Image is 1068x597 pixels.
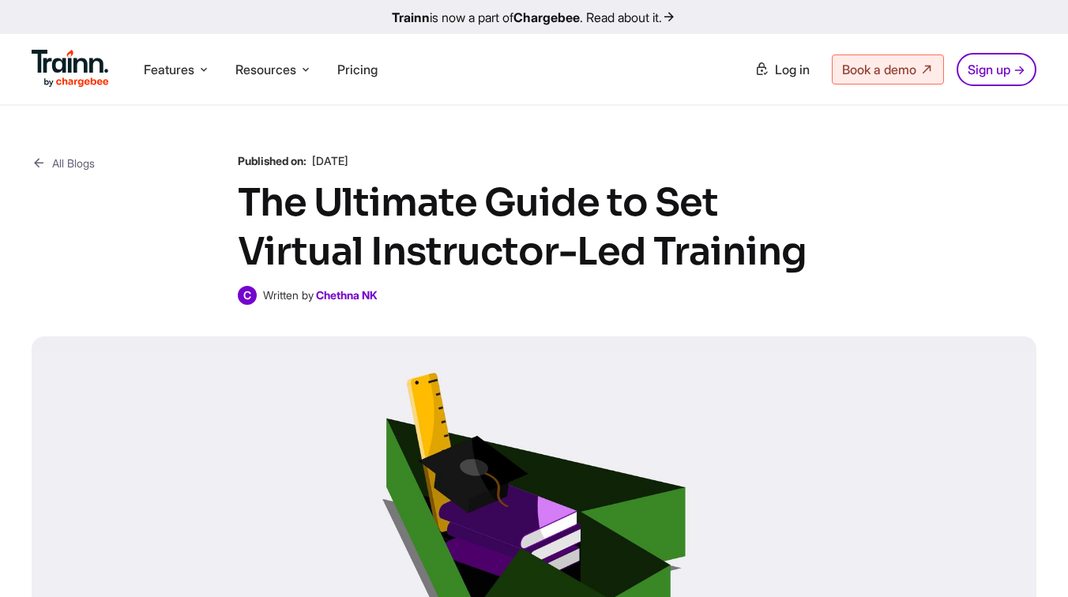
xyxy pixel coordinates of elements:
a: Pricing [337,62,378,77]
span: Resources [235,61,296,78]
span: Written by [263,288,314,302]
a: Log in [745,55,819,84]
a: Book a demo [832,54,944,84]
a: All Blogs [32,153,95,173]
span: [DATE] [312,154,348,167]
b: Trainn [392,9,430,25]
span: Features [144,61,194,78]
iframe: Chat Widget [989,521,1068,597]
a: Chethna NK [316,288,378,302]
span: C [238,286,257,305]
span: Log in [775,62,810,77]
b: Chargebee [513,9,580,25]
b: Published on: [238,154,306,167]
img: Trainn Logo [32,50,109,88]
span: Book a demo [842,62,916,77]
h1: The Ultimate Guide to Set Virtual Instructor-Led Training [238,178,830,276]
a: Sign up → [957,53,1036,86]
